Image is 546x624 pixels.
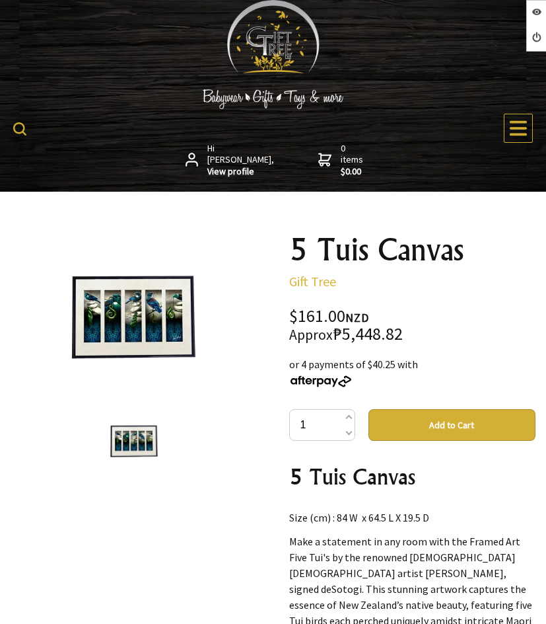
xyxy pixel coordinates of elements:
[289,356,536,388] div: or 4 payments of $40.25 with
[289,510,536,526] p: Size (cm) : 84 W x 64.5 L X 19.5 D
[318,143,366,178] a: 0 items$0.00
[289,308,536,343] div: $161.00 ₱5,448.82
[186,143,276,178] a: Hi [PERSON_NAME],View profile
[13,122,26,136] img: product search
[289,234,536,266] h1: 5 Tuis Canvas
[207,166,275,178] strong: View profile
[109,416,159,466] img: 5 Tuis Canvas
[289,273,336,290] a: Gift Tree
[289,326,333,344] small: Approx
[174,89,372,109] img: Babywear - Gifts - Toys & more
[341,142,366,178] span: 0 items
[289,375,353,387] img: Afterpay
[207,143,275,178] span: Hi [PERSON_NAME],
[345,310,369,325] span: NZD
[68,251,199,382] img: 5 Tuis Canvas
[289,461,536,492] h2: 5 Tuis Canvas
[368,409,536,441] button: Add to Cart
[341,166,366,178] strong: $0.00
